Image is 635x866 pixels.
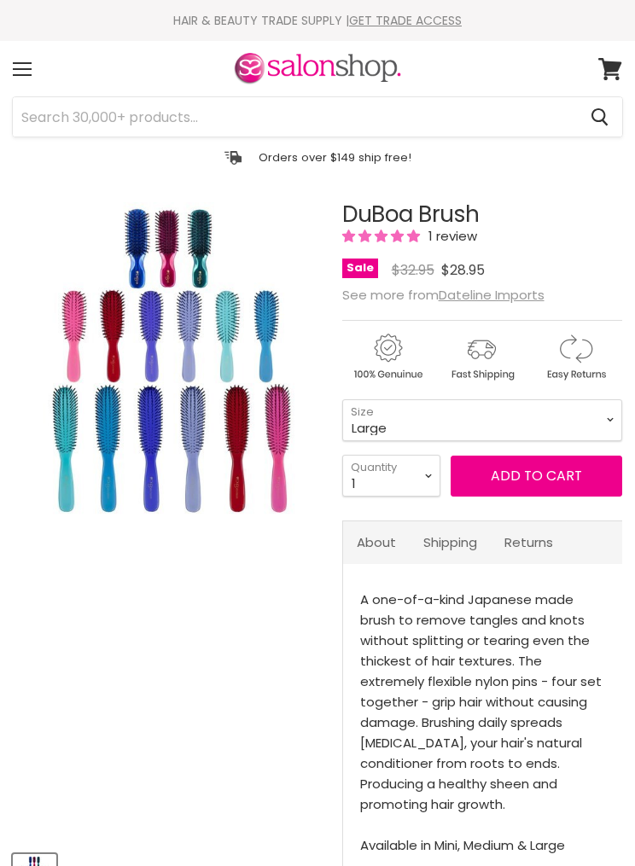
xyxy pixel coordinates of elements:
[342,202,622,227] h1: DuBoa Brush
[491,521,567,563] a: Returns
[343,521,410,563] a: About
[439,286,545,304] a: Dateline Imports
[342,331,433,383] img: genuine.gif
[349,12,462,29] a: GET TRADE ACCESS
[259,150,411,165] p: Orders over $149 ship free!
[13,202,327,837] div: DuBoa Brush image. Click or Scroll to Zoom.
[451,456,622,497] button: Add to cart
[13,97,577,137] input: Search
[491,466,582,485] span: Add to cart
[342,259,378,278] span: Sale
[577,97,622,137] button: Search
[436,331,527,383] img: shipping.gif
[342,227,423,245] span: 5.00 stars
[423,227,477,245] span: 1 review
[12,96,623,137] form: Product
[530,331,620,383] img: returns.gif
[441,260,485,280] span: $28.95
[392,260,434,280] span: $32.95
[410,521,491,563] a: Shipping
[342,455,440,497] select: Quantity
[342,286,545,304] span: See more from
